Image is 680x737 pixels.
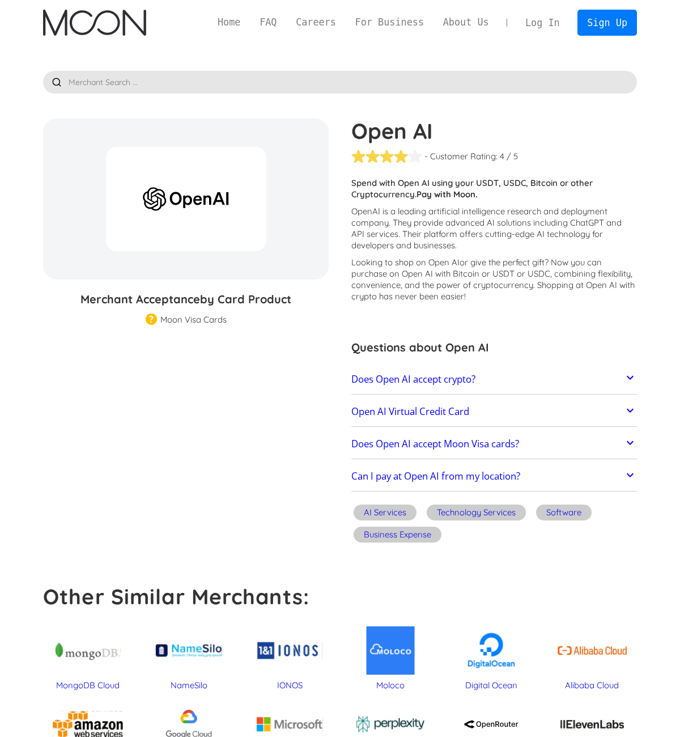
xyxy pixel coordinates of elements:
p: Spend with Open AI using your USDT, USDC, Bitcoin or other Cryptocurrency. [351,177,637,200]
a: IONOS [245,621,334,691]
img: Moon Logo [43,10,146,36]
a: Open AI Virtual Credit Card [351,400,637,423]
a: AI Services [351,503,419,525]
a: Technology Services [424,503,528,525]
a: NameSilo [144,621,233,691]
div: IONOS [245,680,334,691]
a: Moloco [346,621,435,691]
div: Technology Services [437,507,516,518]
strong: Pay with Moon. [416,189,478,200]
div: Digital Ocean [447,680,536,691]
a: Digital Ocean [447,621,536,691]
a: Alibaba Cloud [547,621,637,691]
div: Moon Visa Cards [160,314,227,325]
div: 4 [500,151,504,162]
h2: Does Open AI accept crypto? [351,374,475,385]
div: / 5 [507,151,518,162]
h1: Open AI [351,118,637,143]
h2: Does Open AI accept Moon Visa cards? [351,438,519,450]
a: MongoDB Cloud [43,621,133,691]
input: Merchant Search ... [43,71,637,94]
div: AI Services [364,507,406,518]
a: Log In [516,10,569,35]
a: Business Expense [351,525,444,547]
div: MongoDB Cloud [43,680,133,691]
a: For Business [346,15,433,29]
h3: Merchant Acceptance [43,291,329,308]
div: Business Expense [364,529,431,540]
a: Software [534,503,594,525]
a: Home [208,15,250,29]
div: Moloco [346,680,435,691]
div: Alibaba Cloud [547,680,637,691]
a: Does Open AI accept Moon Visa cards? [351,432,637,456]
div: Software [546,507,581,518]
a: home [43,10,146,36]
h2: Can I pay at Open AI from my location? [351,471,520,482]
span: or give the perfect gift [460,257,545,268]
a: Can I pay at Open AI from my location? [351,465,637,489]
a: FAQ [250,15,286,29]
span: by Card Product [200,292,291,306]
a: Careers [286,15,345,29]
div: NameSilo [144,680,233,691]
strong: Other Similar Merchants: [43,583,309,609]
a: About Us [433,15,499,29]
a: Does Open AI accept crypto? [351,367,637,391]
a: Sign Up [577,10,636,35]
h2: Open AI Virtual Credit Card [351,406,469,417]
h3: Questions about Open AI [351,339,637,356]
div: - Customer Rating: [424,151,498,162]
p: Looking to shop on Open AI ? Now you can purchase on Open AI with Bitcoin or USDT or USDC, combin... [351,257,637,302]
p: OpenAI is a leading artificial intelligence research and deployment company. They provide advance... [351,206,637,251]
